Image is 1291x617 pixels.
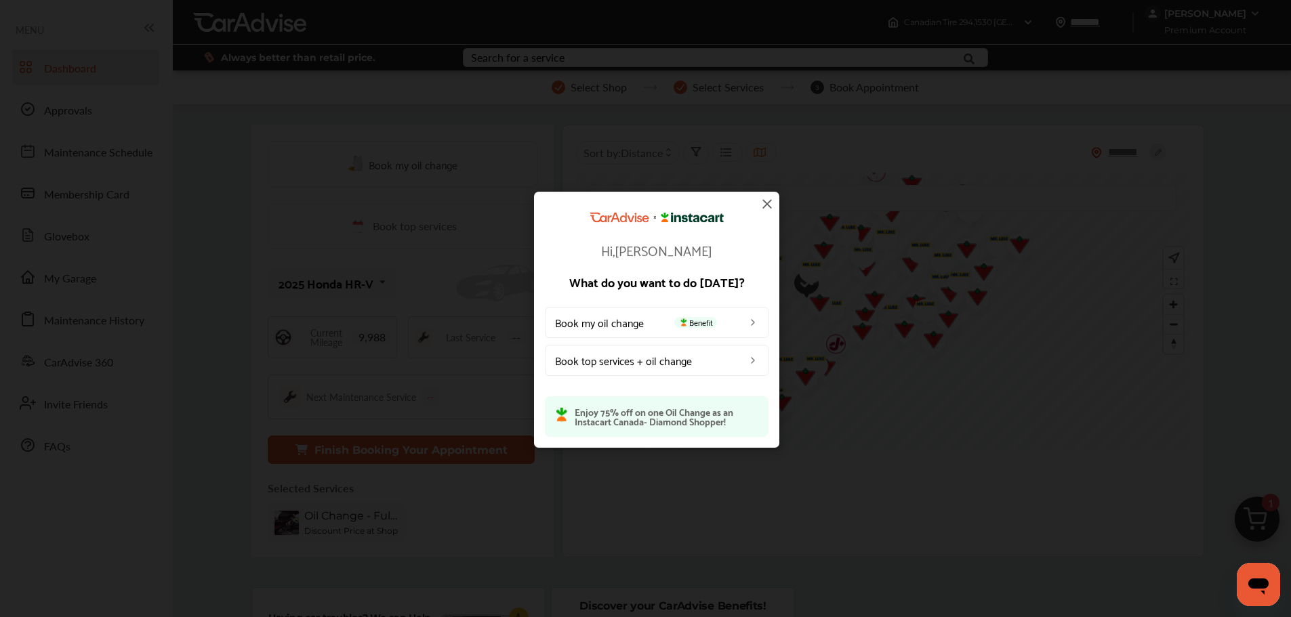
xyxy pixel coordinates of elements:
[678,318,689,326] img: instacart-icon.73bd83c2.svg
[545,306,769,337] a: Book my oil changeBenefit
[759,196,775,212] img: close-icon.a004319c.svg
[747,316,758,327] img: left_arrow_icon.0f472efe.svg
[545,242,769,256] p: Hi, [PERSON_NAME]
[545,275,769,287] p: What do you want to do [DATE]?
[556,406,568,421] img: instacart-icon.73bd83c2.svg
[1237,563,1280,606] iframe: Button to launch messaging window
[590,212,724,223] img: CarAdvise Instacart Logo
[545,344,769,375] a: Book top services + oil change
[575,406,758,425] p: Enjoy 75% off on one Oil Change as an Instacart Canada- Diamond Shopper!
[674,316,717,327] span: Benefit
[747,354,758,365] img: left_arrow_icon.0f472efe.svg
